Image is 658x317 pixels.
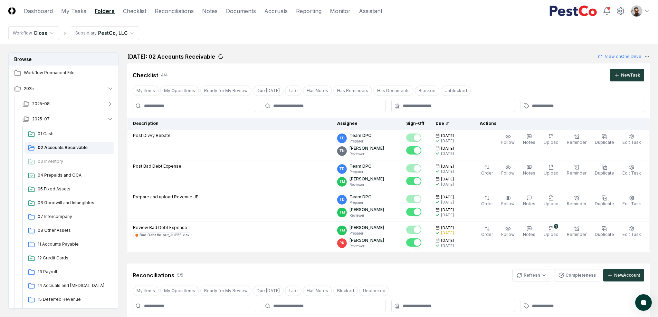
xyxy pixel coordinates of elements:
button: Unblocked [441,86,471,96]
p: Preparer [350,231,384,236]
a: Accruals [264,7,288,15]
span: [DATE] [441,207,454,212]
div: [DATE] [441,138,454,143]
span: 06 Goodwill and Intangibles [38,200,111,206]
button: My Open Items [160,286,199,296]
span: 14 Accruals and OCL [38,283,111,289]
a: Folders [95,7,115,15]
button: Has Notes [303,286,332,296]
button: Duplicate [593,163,616,178]
button: Duplicate [593,132,616,147]
button: NewAccount [603,269,644,281]
button: atlas-launcher [635,294,652,311]
button: Late [285,86,302,96]
p: Preparer [350,169,372,175]
a: 15 Deferred Revenue [25,294,114,306]
button: 2025 [9,81,119,96]
p: Team DPO [350,194,372,200]
button: Mark complete [406,238,421,247]
th: Description [127,118,332,130]
button: Mark complete [406,133,421,142]
button: Upload [542,163,560,178]
span: Duplicate [595,201,614,206]
span: Upload [544,232,559,237]
span: 03 Inventory [38,158,111,165]
span: TM [339,179,345,184]
button: Notes [522,132,537,147]
button: Mark complete [406,146,421,155]
button: Follow [500,194,516,208]
a: 04 Prepaids and OCA [25,169,114,182]
button: 1Upload [542,225,560,239]
span: [DATE] [441,164,454,169]
span: TN [339,148,345,153]
span: Notes [523,201,535,206]
span: Upload [544,170,559,176]
span: Order [481,232,493,237]
span: [DATE] [441,225,454,230]
button: Due Today [253,86,284,96]
span: TD [339,197,345,202]
span: 2025-08 [32,101,50,107]
a: Notes [202,7,218,15]
span: Reminder [567,170,587,176]
p: [PERSON_NAME] [350,176,384,182]
div: New Task [621,72,640,78]
a: 12 Credit Cards [25,252,114,265]
button: Edit Task [621,132,642,147]
span: [DATE] [441,146,454,151]
a: Reconciliations [155,7,194,15]
button: Has Notes [303,86,332,96]
button: My Items [133,86,159,96]
a: 08 Other Assets [25,225,114,237]
button: Order [480,225,494,239]
p: Post Divvy Rebate [133,132,171,139]
button: Completeness [554,269,600,281]
div: Subsidiary [75,30,97,36]
p: [PERSON_NAME] [350,145,384,151]
span: Duplicate [595,140,614,145]
span: TD [339,136,345,141]
span: Follow [501,201,515,206]
button: My Open Items [160,86,199,96]
span: RK [340,240,344,246]
span: Edit Task [622,140,641,145]
button: Order [480,163,494,178]
p: Preparer [350,200,372,205]
span: [DATE] [441,238,454,243]
button: Notes [522,163,537,178]
span: Edit Task [622,201,641,206]
span: Edit Task [622,170,641,176]
p: Prepare and upload Revenue JE [133,194,198,200]
button: Unblocked [359,286,389,296]
span: 07 Intercompany [38,214,111,220]
a: Reporting [296,7,322,15]
div: 5 / 5 [177,272,183,278]
p: [PERSON_NAME] [350,207,384,213]
div: Bad Debt tie-out_Jul'25.xlsx [140,232,189,238]
span: 01 Cash [38,131,111,137]
div: Due [436,120,463,127]
th: Assignee [332,118,401,130]
span: Notes [523,170,535,176]
img: PestCo logo [549,6,597,17]
div: 4 / 4 [161,72,168,78]
span: Order [481,201,493,206]
a: Bad Debt tie-out_Jul'25.xlsx [133,232,192,238]
p: Review Bad Debt Expense [133,225,192,231]
span: Notes [523,232,535,237]
p: Reviewer [350,244,384,249]
button: Blocked [415,86,439,96]
span: Duplicate [595,232,614,237]
button: Due Today [253,286,284,296]
a: Documents [226,7,256,15]
span: 2025-07 [32,116,50,122]
p: [PERSON_NAME] [350,237,384,244]
span: 04 Prepaids and OCA [38,172,111,178]
p: Reviewer [350,182,384,187]
a: Monitor [330,7,351,15]
button: Follow [500,132,516,147]
span: TD [339,166,345,171]
span: Reminder [567,232,587,237]
span: [DATE] [441,133,454,138]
